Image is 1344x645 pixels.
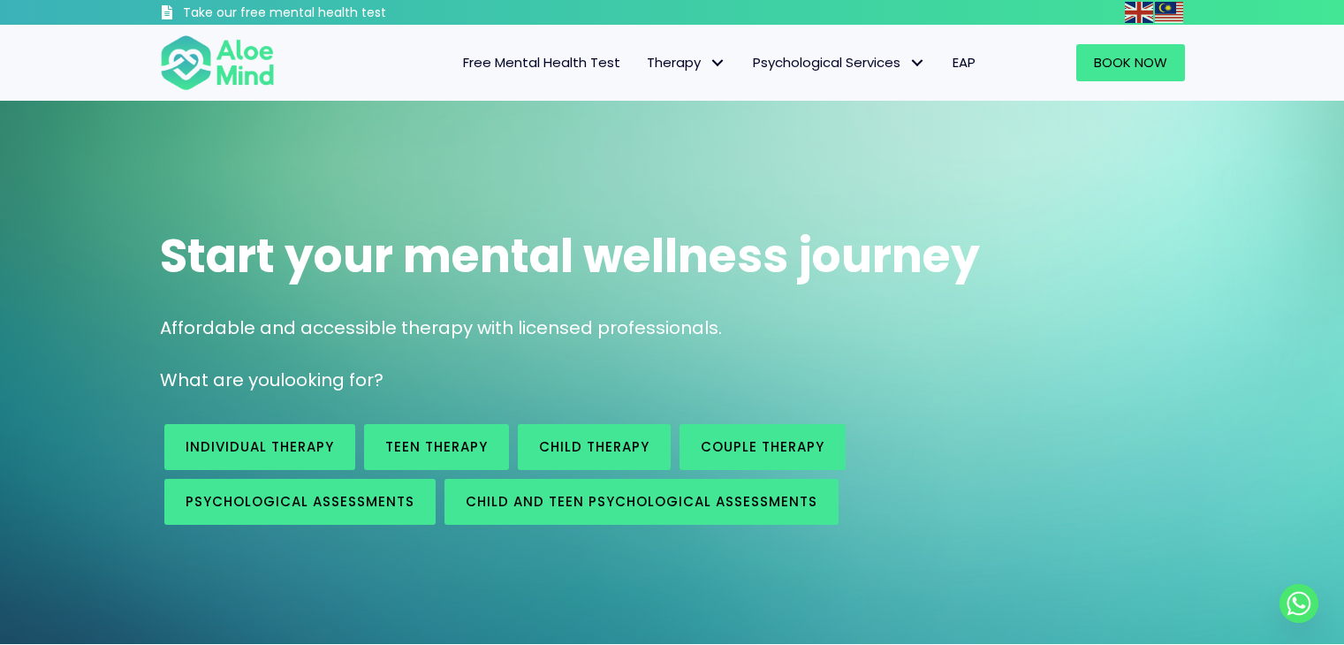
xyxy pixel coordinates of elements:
span: Child and Teen Psychological assessments [466,492,817,511]
span: Therapy: submenu [705,50,731,76]
span: Psychological Services [753,53,926,72]
span: Start your mental wellness journey [160,224,980,288]
span: What are you [160,368,280,392]
a: TherapyTherapy: submenu [634,44,740,81]
img: Aloe mind Logo [160,34,275,92]
span: Book Now [1094,53,1167,72]
span: looking for? [280,368,383,392]
p: Affordable and accessible therapy with licensed professionals. [160,315,1185,341]
a: Book Now [1076,44,1185,81]
a: Individual therapy [164,424,355,470]
a: EAP [939,44,989,81]
span: EAP [953,53,976,72]
a: Couple therapy [680,424,846,470]
a: Psychological ServicesPsychological Services: submenu [740,44,939,81]
a: Take our free mental health test [160,4,481,25]
nav: Menu [298,44,989,81]
span: Therapy [647,53,726,72]
span: Child Therapy [539,437,649,456]
img: en [1125,2,1153,23]
a: English [1125,2,1155,22]
img: ms [1155,2,1183,23]
a: Psychological assessments [164,479,436,525]
span: Free Mental Health Test [463,53,620,72]
a: Child Therapy [518,424,671,470]
span: Teen Therapy [385,437,488,456]
span: Psychological assessments [186,492,414,511]
a: Free Mental Health Test [450,44,634,81]
span: Couple therapy [701,437,824,456]
a: Teen Therapy [364,424,509,470]
a: Child and Teen Psychological assessments [444,479,839,525]
a: Malay [1155,2,1185,22]
span: Individual therapy [186,437,334,456]
span: Psychological Services: submenu [905,50,930,76]
h3: Take our free mental health test [183,4,481,22]
a: Whatsapp [1279,584,1318,623]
